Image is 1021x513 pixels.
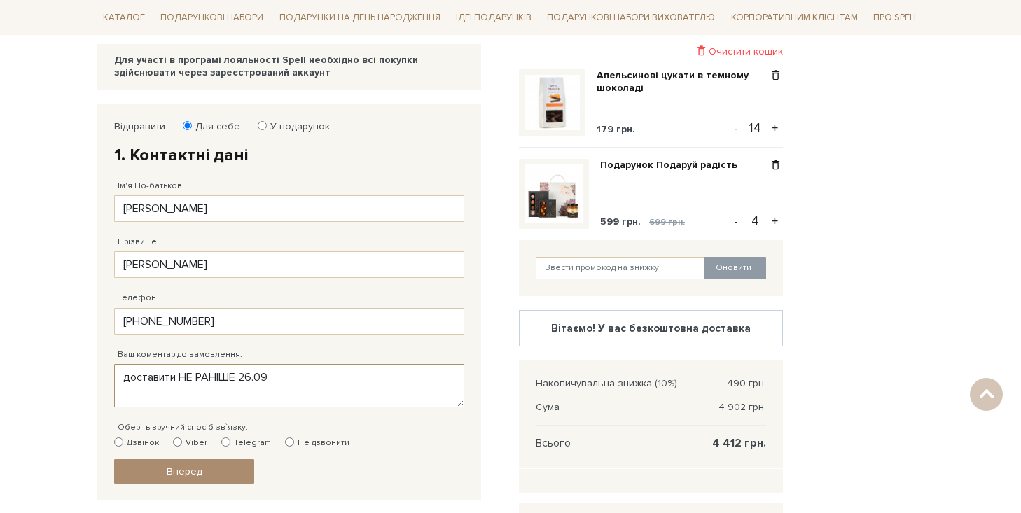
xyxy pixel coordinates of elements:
[450,7,537,29] a: Ідеї подарунків
[183,121,192,130] input: Для себе
[704,257,766,279] button: Оновити
[712,437,766,449] span: 4 412 грн.
[285,437,349,449] label: Не дзвонити
[118,292,156,304] label: Телефон
[114,437,123,447] input: Дзвінок
[114,144,464,166] h2: 1. Контактні дані
[718,401,766,414] span: 4 902 грн.
[118,236,157,248] label: Прізвище
[729,211,743,232] button: -
[541,6,721,29] a: Подарункові набори вихователю
[525,164,583,223] img: Подарунок Подаруй радість
[519,45,783,58] div: Очистити кошик
[221,437,271,449] label: Telegram
[725,6,863,29] a: Корпоративним клієнтам
[536,377,677,390] span: Накопичувальна знижка (10%)
[274,7,446,29] a: Подарунки на День народження
[118,421,248,434] label: Оберіть зручний спосіб зв`язку:
[536,437,571,449] span: Всього
[531,322,771,335] div: Вітаємо! У вас безкоштовна доставка
[600,159,748,171] a: Подарунок Подаруй радість
[868,7,924,29] a: Про Spell
[167,465,202,477] span: Вперед
[114,437,159,449] label: Дзвінок
[649,217,685,227] span: 699 грн.
[97,7,151,29] a: Каталог
[118,349,242,361] label: Ваш коментар до замовлення.
[118,180,184,192] label: Ім'я По-батькові
[729,118,743,139] button: -
[767,211,783,232] button: +
[597,69,768,94] a: Апельсинові цукати в темному шоколаді
[285,437,294,447] input: Не дзвонити
[155,7,269,29] a: Подарункові набори
[258,121,267,130] input: У подарунок
[173,437,182,447] input: Viber
[261,120,330,133] label: У подарунок
[600,216,641,227] span: 599 грн.
[767,118,783,139] button: +
[221,437,230,447] input: Telegram
[525,75,580,130] img: Апельсинові цукати в темному шоколаді
[114,120,165,133] label: Відправити
[536,257,705,279] input: Ввести промокод на знижку
[173,437,207,449] label: Viber
[114,54,464,79] div: Для участі в програмі лояльності Spell необхідно всі покупки здійснювати через зареєстрований акк...
[186,120,240,133] label: Для себе
[724,377,766,390] span: -490 грн.
[597,123,635,135] span: 179 грн.
[536,401,560,414] span: Сума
